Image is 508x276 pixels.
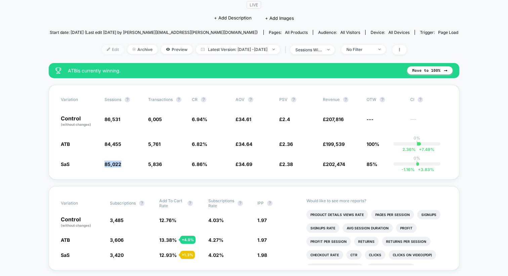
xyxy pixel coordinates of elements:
span: £ [323,141,345,147]
span: --- [367,116,374,122]
span: Archive [127,45,158,54]
span: Latest Version: [DATE] - [DATE] [196,45,280,54]
span: 6.86 % [192,161,207,167]
span: Revenue [323,97,340,102]
span: ATB is currently winning. [68,68,400,73]
span: £ [236,141,252,147]
img: end [132,48,136,51]
span: 207,816 [326,116,344,122]
span: £ [279,161,293,167]
span: --- [410,117,447,127]
span: 2.36 % [403,147,416,152]
span: ATB [61,141,70,147]
img: calendar [201,48,205,51]
span: 1.98 [257,252,267,258]
img: end [272,49,275,50]
span: 2.36 [282,141,293,147]
span: £ [279,141,293,147]
span: IPP [257,201,264,206]
span: 5,761 [148,141,161,147]
p: | [416,141,418,146]
span: Edit [102,45,124,54]
span: 86,531 [104,116,120,122]
button: ? [125,97,130,102]
span: + Add Description [214,15,252,21]
span: 3.83 % [415,167,434,172]
span: Device: [365,30,415,35]
span: | [283,45,290,55]
div: + 4.9 % [180,236,196,244]
span: CR [192,97,198,102]
span: 84,455 [104,141,121,147]
button: ? [248,97,253,102]
span: 6,005 [148,116,162,122]
span: 34.69 [239,161,252,167]
span: 5,836 [148,161,162,167]
li: Returns [354,237,379,246]
span: Page Load [438,30,458,35]
span: SaS [61,252,70,258]
span: all devices [388,30,410,35]
span: £ [236,116,251,122]
li: Clicks On Video(pdp) [389,250,436,260]
div: sessions with impression [295,47,322,52]
p: | [416,161,418,166]
span: 12.76 % [159,217,176,223]
span: 3,420 [110,252,124,258]
span: £ [323,116,344,122]
button: ? [201,97,206,102]
span: all products [285,30,308,35]
span: ATB [61,237,70,243]
span: + [419,147,422,152]
span: Variation [61,97,98,102]
span: 13.38 % [159,237,177,243]
p: Control [61,217,103,228]
span: 6.82 % [192,141,207,147]
span: Add To Cart Rate [159,198,184,208]
p: Would like to see more reports? [306,198,447,203]
li: Clicks On Video(pdp) Rate [306,264,364,273]
span: 4.27 % [208,237,223,243]
span: 2.4 [282,116,290,122]
span: -1.16 % [401,167,415,172]
li: Ctr [346,250,362,260]
div: No Filter [346,47,373,52]
span: Transactions [148,97,173,102]
button: ? [380,97,385,102]
span: 100% [367,141,379,147]
span: 85% [367,161,377,167]
span: Variation [61,198,98,208]
span: £ [236,161,252,167]
li: Avg Session Duration [343,223,393,233]
div: Audience: [318,30,360,35]
span: Subscriptions [110,201,136,206]
span: 7.49 % [416,147,434,152]
span: OTW [367,97,404,102]
span: £ [279,116,290,122]
span: + Add Images [265,15,294,21]
button: ? [418,97,423,102]
li: Clicks [365,250,385,260]
button: ? [238,201,243,206]
div: Pages: [269,30,308,35]
div: + 1.3 % [180,251,195,259]
span: (without changes) [61,122,91,126]
button: ? [343,97,348,102]
button: ? [139,201,144,206]
span: + [418,167,421,172]
button: ? [187,201,193,206]
button: ? [176,97,181,102]
span: Sessions [104,97,121,102]
img: end [327,49,330,50]
span: Preview [161,45,193,54]
span: 6.94 % [192,116,207,122]
li: Signups Rate [306,223,339,233]
p: 0% [414,135,420,141]
span: CI [410,97,447,102]
span: PSV [279,97,288,102]
li: Profit Per Session [306,237,351,246]
p: 0% [414,156,420,161]
span: 2.38 [282,161,293,167]
span: Start date: [DATE] (Last edit [DATE] by [PERSON_NAME][EMAIL_ADDRESS][PERSON_NAME][DOMAIN_NAME]) [50,30,258,35]
span: LIVE [247,1,261,9]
